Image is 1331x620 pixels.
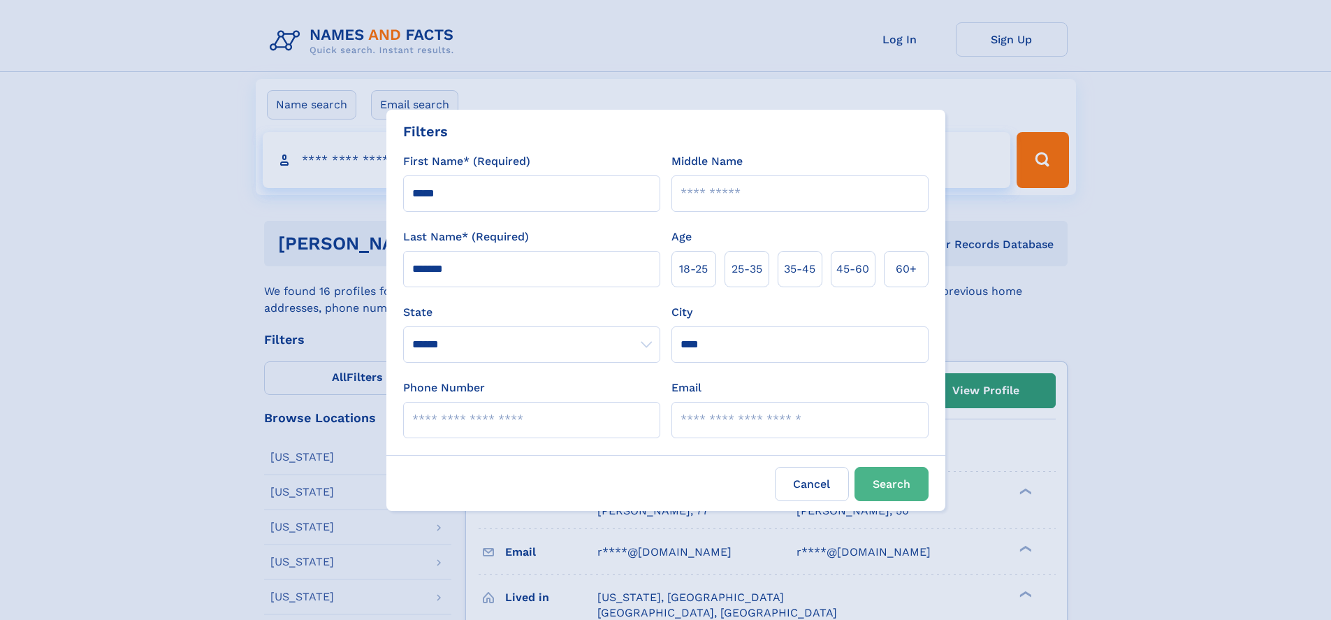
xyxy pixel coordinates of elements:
label: Phone Number [403,380,485,396]
label: Middle Name [671,153,743,170]
span: 18‑25 [679,261,708,277]
div: Filters [403,121,448,142]
label: First Name* (Required) [403,153,530,170]
span: 60+ [896,261,917,277]
label: Age [671,229,692,245]
label: Last Name* (Required) [403,229,529,245]
span: 25‑35 [732,261,762,277]
label: Email [671,380,701,396]
label: City [671,304,692,321]
span: 35‑45 [784,261,815,277]
span: 45‑60 [836,261,869,277]
button: Search [854,467,929,501]
label: State [403,304,660,321]
label: Cancel [775,467,849,501]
